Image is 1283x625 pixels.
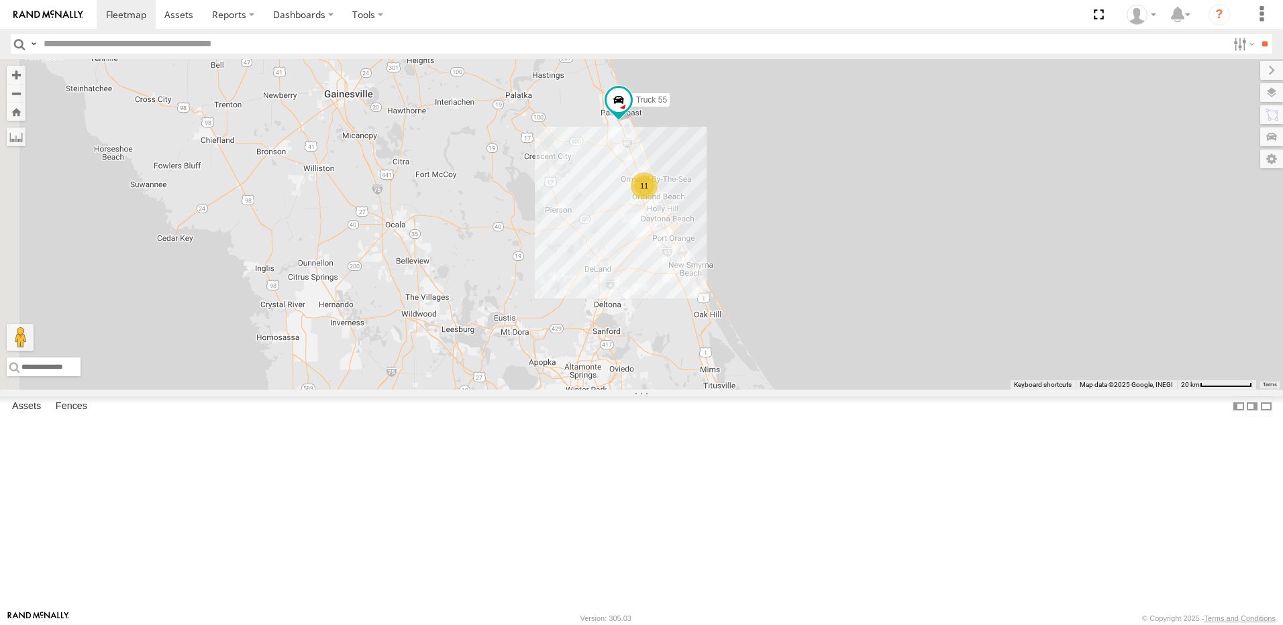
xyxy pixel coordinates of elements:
[1142,614,1276,622] div: © Copyright 2025 -
[7,103,25,121] button: Zoom Home
[1263,382,1277,388] a: Terms
[1209,4,1230,25] i: ?
[7,66,25,84] button: Zoom in
[580,614,631,622] div: Version: 305.03
[7,127,25,146] label: Measure
[28,34,39,54] label: Search Query
[1245,396,1259,416] label: Dock Summary Table to the Right
[1260,150,1283,168] label: Map Settings
[636,95,667,104] span: Truck 55
[631,172,658,199] div: 11
[1232,396,1245,416] label: Dock Summary Table to the Left
[1260,396,1273,416] label: Hide Summary Table
[1181,381,1200,388] span: 20 km
[7,84,25,103] button: Zoom out
[1228,34,1257,54] label: Search Filter Options
[1177,380,1256,390] button: Map Scale: 20 km per 74 pixels
[5,397,48,416] label: Assets
[1014,380,1072,390] button: Keyboard shortcuts
[1122,5,1161,25] div: Thomas Crowe
[1204,614,1276,622] a: Terms and Conditions
[13,10,83,19] img: rand-logo.svg
[49,397,94,416] label: Fences
[7,612,69,625] a: Visit our Website
[7,324,34,351] button: Drag Pegman onto the map to open Street View
[1080,381,1173,388] span: Map data ©2025 Google, INEGI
